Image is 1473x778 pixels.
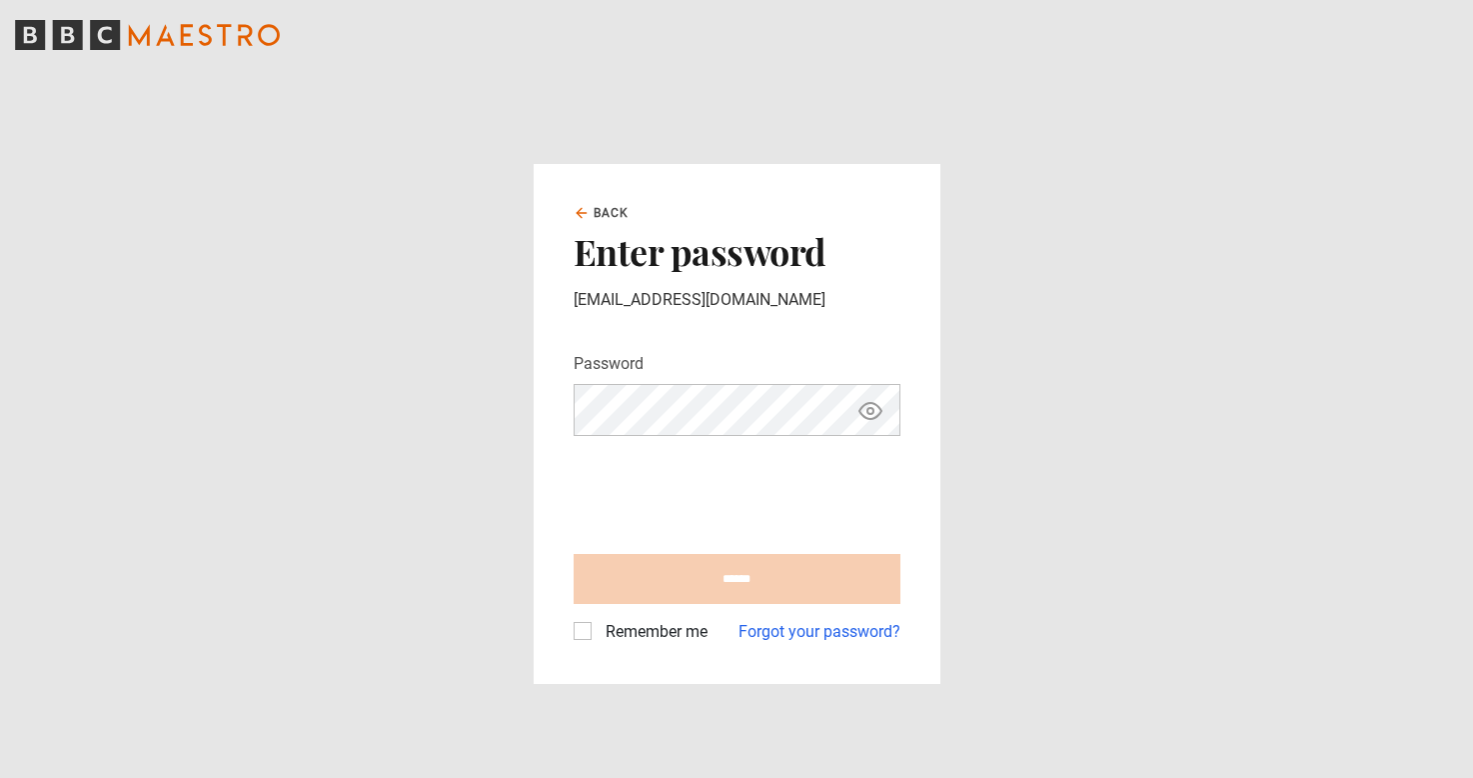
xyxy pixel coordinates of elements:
[574,352,644,376] label: Password
[853,393,887,428] button: Show password
[598,620,708,644] label: Remember me
[594,204,630,222] span: Back
[738,620,900,644] a: Forgot your password?
[574,288,900,312] p: [EMAIL_ADDRESS][DOMAIN_NAME]
[574,204,630,222] a: Back
[574,230,900,272] h2: Enter password
[15,20,280,50] svg: BBC Maestro
[574,452,877,530] iframe: reCAPTCHA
